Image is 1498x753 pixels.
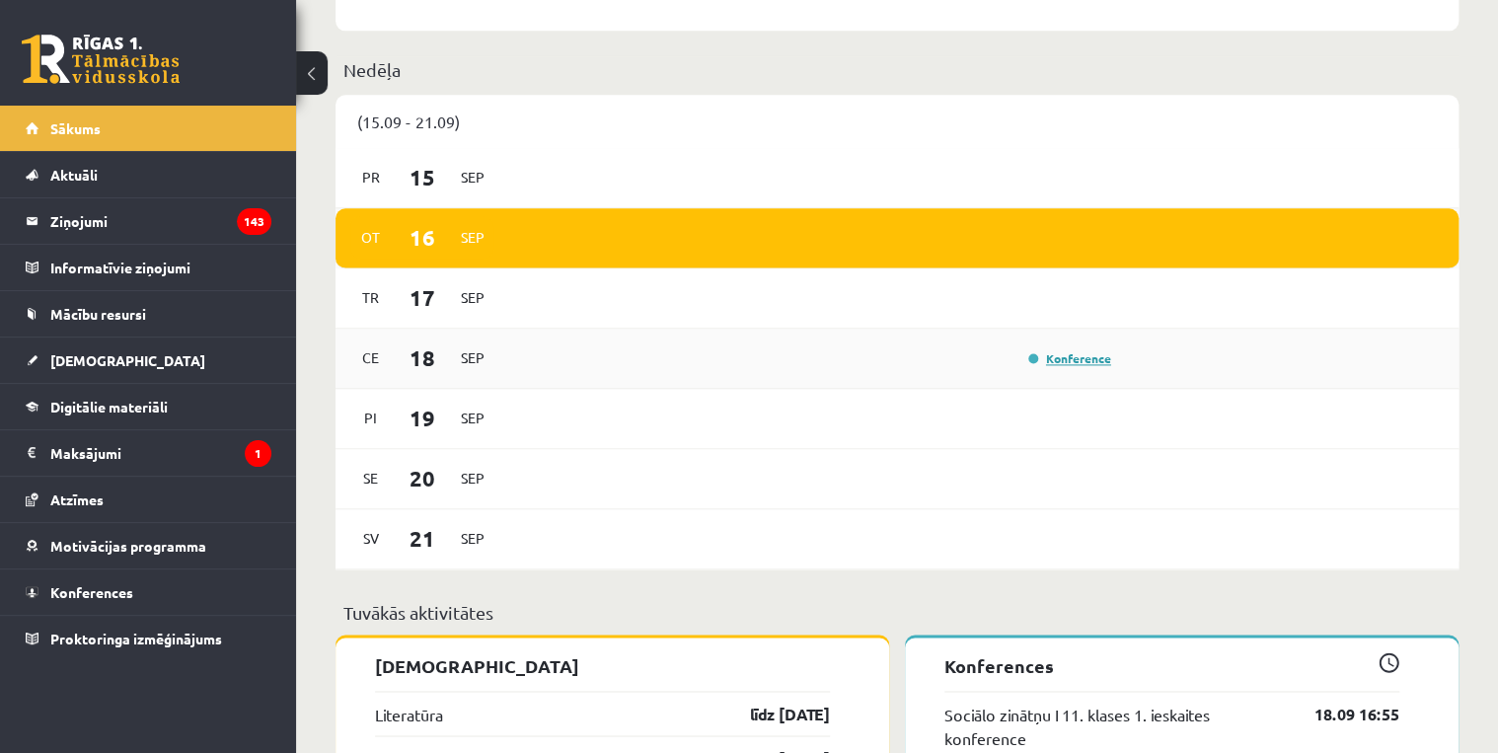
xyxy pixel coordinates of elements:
legend: Maksājumi [50,430,271,476]
span: Sep [452,282,493,313]
span: 21 [392,522,453,555]
span: 20 [392,462,453,494]
span: Mācību resursi [50,305,146,323]
a: Literatūra [375,702,443,725]
a: Konference [1028,350,1111,366]
span: Pi [350,403,392,433]
a: Konferences [26,569,271,615]
span: Digitālie materiāli [50,398,168,415]
a: Rīgas 1. Tālmācības vidusskola [22,35,180,84]
span: 19 [392,402,453,434]
a: Motivācijas programma [26,523,271,568]
span: Ot [350,222,392,253]
legend: Ziņojumi [50,198,271,244]
span: Pr [350,162,392,192]
span: 16 [392,221,453,254]
span: 15 [392,161,453,193]
a: [DEMOGRAPHIC_DATA] [26,338,271,383]
span: Konferences [50,583,133,601]
span: [DEMOGRAPHIC_DATA] [50,351,205,369]
span: Sep [452,162,493,192]
span: Aktuāli [50,166,98,184]
a: Sākums [26,106,271,151]
span: Atzīmes [50,490,104,508]
a: Sociālo zinātņu I 11. klases 1. ieskaites konference [944,702,1285,749]
a: Digitālie materiāli [26,384,271,429]
div: (15.09 - 21.09) [336,95,1459,148]
legend: Informatīvie ziņojumi [50,245,271,290]
span: Se [350,463,392,493]
span: Sep [452,403,493,433]
span: Sv [350,523,392,554]
p: Konferences [944,652,1399,679]
a: līdz [DATE] [715,702,830,725]
span: Motivācijas programma [50,537,206,555]
span: Ce [350,342,392,373]
span: Sākums [50,119,101,137]
p: Tuvākās aktivitātes [343,599,1451,626]
span: Sep [452,523,493,554]
span: Sep [452,222,493,253]
span: 17 [392,281,453,314]
span: Tr [350,282,392,313]
p: Nedēļa [343,56,1451,83]
span: Proktoringa izmēģinājums [50,630,222,647]
span: Sep [452,342,493,373]
i: 143 [237,208,271,235]
p: [DEMOGRAPHIC_DATA] [375,652,830,679]
i: 1 [245,440,271,467]
a: Mācību resursi [26,291,271,337]
a: Atzīmes [26,477,271,522]
span: 18 [392,341,453,374]
span: Sep [452,463,493,493]
a: Informatīvie ziņojumi [26,245,271,290]
a: Aktuāli [26,152,271,197]
a: Maksājumi1 [26,430,271,476]
a: 18.09 16:55 [1285,702,1399,725]
a: Proktoringa izmēģinājums [26,616,271,661]
a: Ziņojumi143 [26,198,271,244]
